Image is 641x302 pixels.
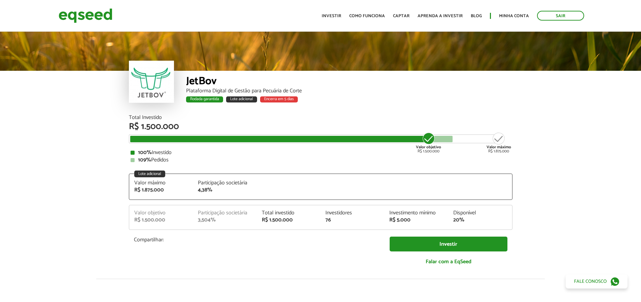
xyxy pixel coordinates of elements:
[198,187,252,193] div: 4,38%
[389,217,443,223] div: R$ 5.000
[453,217,507,223] div: 20%
[389,210,443,216] div: Investimento mínimo
[260,96,298,102] div: Encerra em 5 dias
[325,210,379,216] div: Investidores
[134,180,188,186] div: Valor máximo
[487,132,511,153] div: R$ 1.875.000
[198,180,252,186] div: Participação societária
[134,171,165,177] div: Lote adicional
[471,14,482,18] a: Blog
[186,76,512,88] div: JetBov
[131,150,511,155] div: Investido
[390,255,507,269] a: Falar com a EqSeed
[138,148,152,157] strong: 100%
[131,157,511,163] div: Pedidos
[322,14,341,18] a: Investir
[129,115,512,120] div: Total Investido
[418,14,463,18] a: Aprenda a investir
[59,7,112,25] img: EqSeed
[186,96,223,102] div: Rodada garantida
[390,237,507,252] a: Investir
[349,14,385,18] a: Como funciona
[262,217,316,223] div: R$ 1.500.000
[416,144,441,150] strong: Valor objetivo
[566,274,628,289] a: Fale conosco
[453,210,507,216] div: Disponível
[325,217,379,223] div: 76
[134,217,188,223] div: R$ 1.500.000
[416,132,441,153] div: R$ 1.500.000
[537,11,584,21] a: Sair
[393,14,409,18] a: Captar
[134,187,188,193] div: R$ 1.875.000
[499,14,529,18] a: Minha conta
[487,144,511,150] strong: Valor máximo
[134,237,380,243] p: Compartilhar:
[129,122,512,131] div: R$ 1.500.000
[226,96,257,102] div: Lote adicional
[134,210,188,216] div: Valor objetivo
[198,217,252,223] div: 3,504%
[138,155,151,164] strong: 109%
[262,210,316,216] div: Total investido
[198,210,252,216] div: Participação societária
[186,88,512,94] div: Plataforma Digital de Gestão para Pecuária de Corte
